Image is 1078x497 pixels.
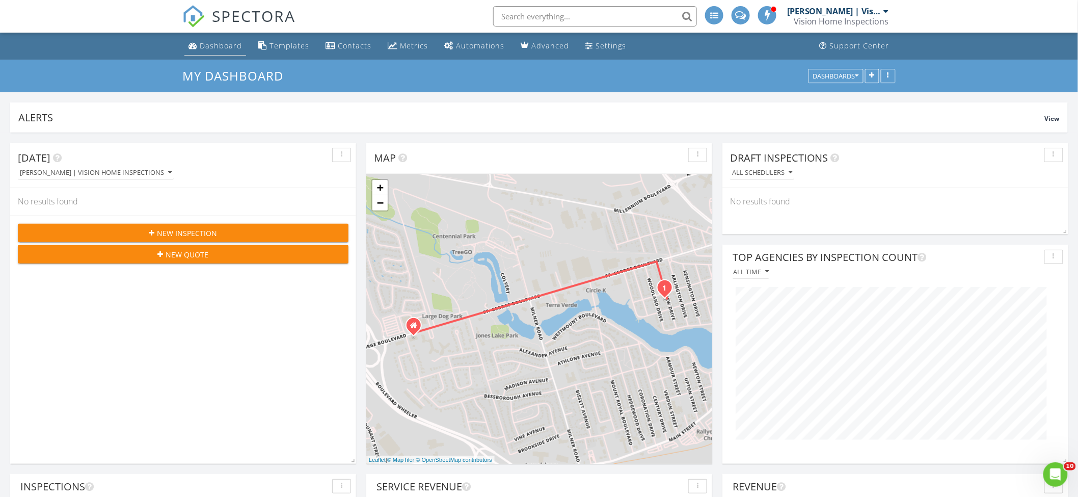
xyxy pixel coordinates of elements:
div: Advanced [531,41,569,50]
button: All time [733,265,769,279]
i: 1 [663,285,667,292]
button: Dashboards [808,69,864,83]
a: Leaflet [369,457,386,463]
div: Metrics [400,41,428,50]
div: Support Center [830,41,890,50]
span: 10 [1064,462,1076,470]
div: Vision Home Inspections [794,16,889,27]
div: | [366,456,495,464]
a: Dashboard [184,37,246,56]
div: Service Revenue [376,479,684,494]
div: [PERSON_NAME] | Vision Home Inspections [787,6,881,16]
div: All time [733,268,769,275]
div: Dashboards [813,72,859,80]
button: New Inspection [18,224,348,242]
div: Revenue [733,479,1040,494]
div: [PERSON_NAME] | Vision Home Inspections [20,169,172,176]
span: View [1045,114,1060,123]
span: New Inspection [157,228,218,239]
div: Top Agencies by Inspection Count [733,250,1040,265]
a: SPECTORA [182,14,295,35]
div: No results found [10,188,356,215]
a: Metrics [384,37,432,56]
div: Alerts [18,111,1045,124]
span: SPECTORA [212,5,295,27]
a: © OpenStreetMap contributors [416,457,492,463]
button: New Quote [18,245,348,264]
span: Draft Inspections [730,151,828,165]
div: All schedulers [732,169,792,176]
iframe: Intercom live chat [1043,462,1068,487]
div: 52-54 Fairview Dr, Moncton, NB E1E 3C7 [665,287,671,294]
div: Automations [456,41,504,50]
a: Zoom in [372,180,388,195]
span: [DATE] [18,151,50,165]
a: Advanced [517,37,573,56]
div: Inspections [20,479,328,494]
a: Contacts [321,37,375,56]
div: 1000 St George Blvd Suite 101, Moncton NB E1E 4M7 [414,325,420,331]
input: Search everything... [493,6,697,27]
span: New Quote [166,249,209,260]
div: Dashboard [200,41,242,50]
a: © MapTiler [387,457,415,463]
a: Automations (Advanced) [440,37,508,56]
a: Support Center [816,37,894,56]
a: Settings [581,37,630,56]
a: Templates [254,37,313,56]
a: My Dashboard [182,67,292,84]
button: All schedulers [730,166,794,180]
div: Templates [269,41,309,50]
span: Map [374,151,396,165]
img: The Best Home Inspection Software - Spectora [182,5,205,28]
a: Zoom out [372,195,388,211]
div: Settings [596,41,626,50]
button: [PERSON_NAME] | Vision Home Inspections [18,166,174,180]
div: No results found [722,188,1068,215]
div: Contacts [338,41,371,50]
